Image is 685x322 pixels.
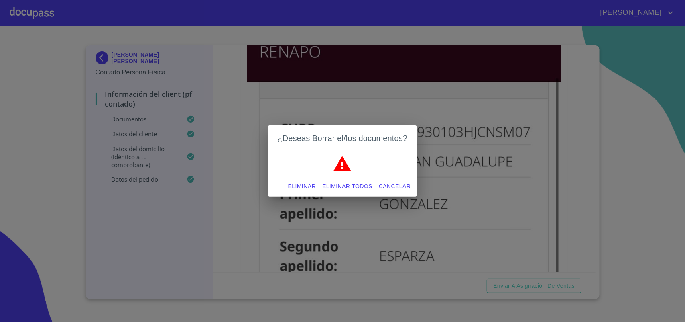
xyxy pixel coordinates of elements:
span: Eliminar [288,181,316,191]
span: Eliminar todos [322,181,372,191]
button: Eliminar [285,179,319,194]
span: Cancelar [379,181,411,191]
h2: ¿Deseas Borrar el/los documentos? [278,132,408,145]
button: Cancelar [376,179,414,194]
button: Eliminar todos [319,179,376,194]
